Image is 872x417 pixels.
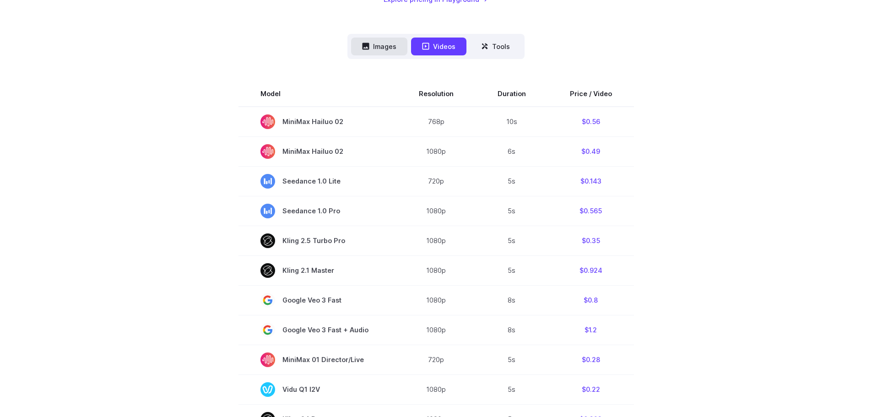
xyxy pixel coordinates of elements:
th: Resolution [397,81,476,107]
span: Google Veo 3 Fast [260,293,375,308]
td: 1080p [397,315,476,345]
span: MiniMax Hailuo 02 [260,144,375,159]
td: 10s [476,107,548,137]
span: MiniMax 01 Director/Live [260,352,375,367]
span: Google Veo 3 Fast + Audio [260,323,375,337]
td: 768p [397,107,476,137]
td: 720p [397,166,476,196]
td: $0.49 [548,136,634,166]
td: 1080p [397,285,476,315]
td: $0.924 [548,255,634,285]
td: 720p [397,345,476,374]
th: Duration [476,81,548,107]
td: $0.22 [548,374,634,404]
td: 1080p [397,226,476,255]
td: 1080p [397,374,476,404]
td: $0.56 [548,107,634,137]
td: 5s [476,196,548,226]
button: Images [351,38,407,55]
td: 8s [476,285,548,315]
span: Seedance 1.0 Pro [260,204,375,218]
button: Videos [411,38,466,55]
td: 1080p [397,196,476,226]
span: Kling 2.5 Turbo Pro [260,233,375,248]
td: 5s [476,374,548,404]
span: Seedance 1.0 Lite [260,174,375,189]
span: MiniMax Hailuo 02 [260,114,375,129]
td: 5s [476,166,548,196]
th: Model [238,81,397,107]
td: 1080p [397,255,476,285]
span: Vidu Q1 I2V [260,382,375,397]
td: $0.143 [548,166,634,196]
td: $0.565 [548,196,634,226]
td: $1.2 [548,315,634,345]
th: Price / Video [548,81,634,107]
td: 8s [476,315,548,345]
td: 5s [476,255,548,285]
span: Kling 2.1 Master [260,263,375,278]
td: 1080p [397,136,476,166]
td: 6s [476,136,548,166]
td: 5s [476,345,548,374]
td: $0.8 [548,285,634,315]
td: $0.28 [548,345,634,374]
td: $0.35 [548,226,634,255]
button: Tools [470,38,521,55]
td: 5s [476,226,548,255]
